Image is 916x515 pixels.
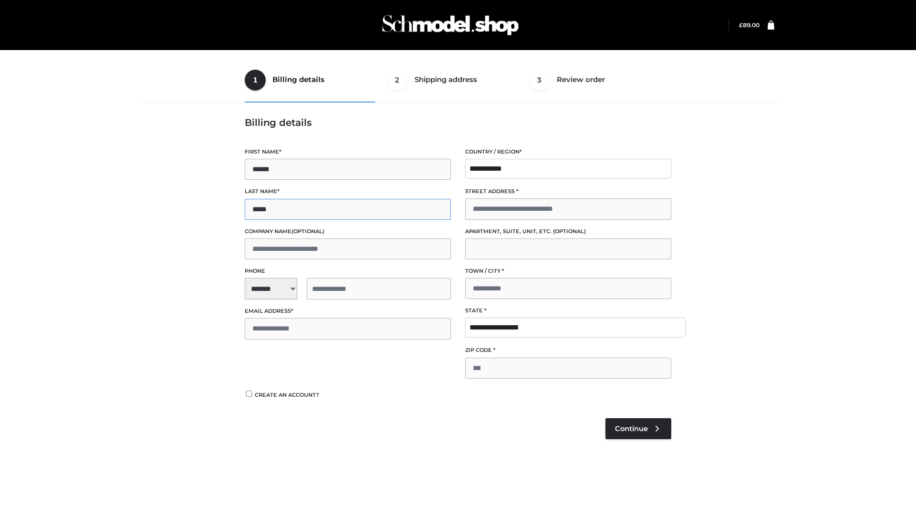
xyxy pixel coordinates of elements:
span: Continue [615,424,648,433]
label: First name [245,147,451,156]
label: ZIP Code [465,346,671,355]
label: Last name [245,187,451,196]
span: Create an account? [255,391,319,398]
label: Apartment, suite, unit, etc. [465,227,671,236]
label: State [465,306,671,315]
span: £ [739,21,743,29]
h3: Billing details [245,117,671,128]
label: Street address [465,187,671,196]
label: Town / City [465,267,671,276]
label: Company name [245,227,451,236]
span: (optional) [291,228,324,235]
label: Email address [245,307,451,316]
img: Schmodel Admin 964 [379,6,522,44]
span: (optional) [553,228,586,235]
label: Phone [245,267,451,276]
bdi: 89.00 [739,21,760,29]
a: £89.00 [739,21,760,29]
label: Country / Region [465,147,671,156]
input: Create an account? [245,391,253,397]
a: Continue [605,418,671,439]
